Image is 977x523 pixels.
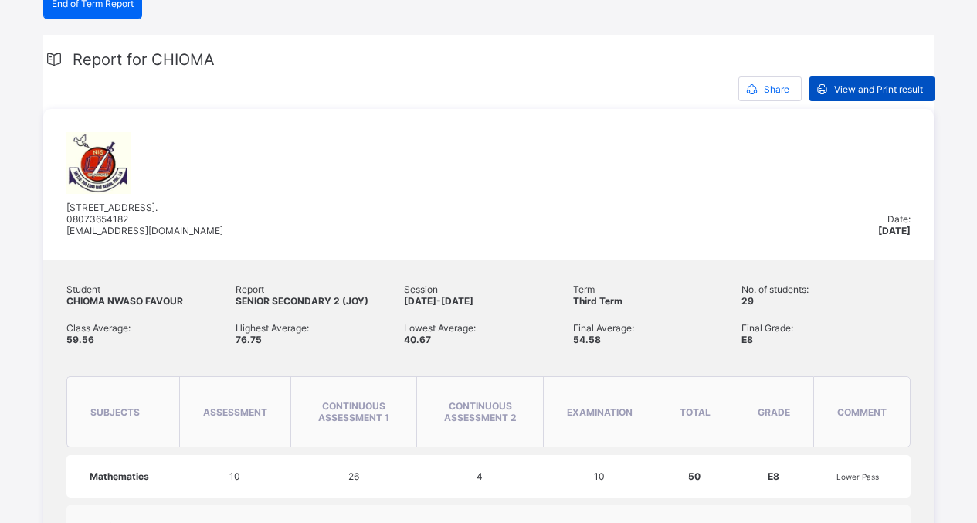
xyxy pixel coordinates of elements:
[66,132,131,194] img: nehemiah.png
[837,406,887,418] span: comment
[741,284,911,295] span: No. of students:
[90,470,149,482] span: Mathematics
[203,406,267,418] span: Assessment
[594,470,605,482] span: 10
[758,406,790,418] span: grade
[73,50,215,69] span: Report for CHIOMA
[229,470,240,482] span: 10
[573,284,742,295] span: Term
[236,334,262,345] span: 76.75
[404,284,573,295] span: Session
[444,400,517,423] span: Continuous Assessment 2
[836,472,879,481] span: Lower Pass
[741,334,753,345] span: E8
[764,83,789,95] span: Share
[318,400,389,423] span: Continuous Assessment 1
[573,295,622,307] span: Third Term
[768,470,779,482] span: E8
[348,470,359,482] span: 26
[66,322,236,334] span: Class Average:
[404,322,573,334] span: Lowest Average:
[236,322,405,334] span: Highest Average:
[90,406,140,418] span: subjects
[66,334,94,345] span: 59.56
[66,284,236,295] span: Student
[887,213,911,225] span: Date:
[741,295,754,307] span: 29
[573,322,742,334] span: Final Average:
[66,202,223,236] span: [STREET_ADDRESS]. 08073654182 [EMAIL_ADDRESS][DOMAIN_NAME]
[567,406,633,418] span: Examination
[236,284,405,295] span: Report
[680,406,711,418] span: total
[477,470,483,482] span: 4
[404,295,473,307] span: [DATE]-[DATE]
[236,295,368,307] span: SENIOR SECONDARY 2 (JOY)
[834,83,923,95] span: View and Print result
[878,225,911,236] span: [DATE]
[404,334,431,345] span: 40.67
[688,470,701,482] span: 50
[573,334,601,345] span: 54.58
[741,322,911,334] span: Final Grade:
[66,295,183,307] span: CHIOMA NWASO FAVOUR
